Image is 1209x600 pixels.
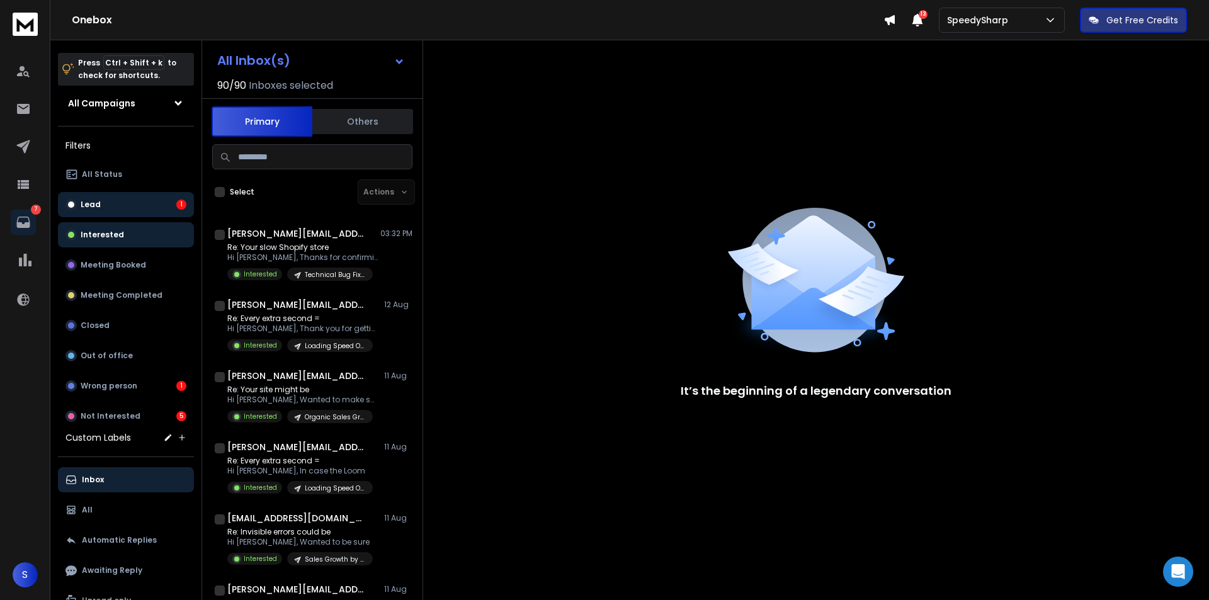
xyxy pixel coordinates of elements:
[1106,14,1178,26] p: Get Free Credits
[58,192,194,217] button: Lead1
[305,341,365,351] p: Loading Speed Optimization
[11,210,36,235] a: 7
[13,562,38,587] button: S
[207,48,415,73] button: All Inbox(s)
[82,505,93,515] p: All
[68,97,135,110] h1: All Campaigns
[384,300,412,310] p: 12 Aug
[81,320,110,331] p: Closed
[81,230,124,240] p: Interested
[82,475,104,485] p: Inbox
[58,373,194,399] button: Wrong person1
[81,260,146,270] p: Meeting Booked
[1080,8,1187,33] button: Get Free Credits
[384,442,412,452] p: 11 Aug
[81,411,140,421] p: Not Interested
[227,466,373,476] p: Hi [PERSON_NAME], In case the Loom
[103,55,164,70] span: Ctrl + Shift + k
[65,431,131,444] h3: Custom Labels
[176,381,186,391] div: 1
[58,252,194,278] button: Meeting Booked
[81,200,101,210] p: Lead
[81,381,137,391] p: Wrong person
[227,324,378,334] p: Hi [PERSON_NAME], Thank you for getting
[227,385,378,395] p: Re: Your site might be
[380,229,412,239] p: 03:32 PM
[227,252,378,263] p: Hi [PERSON_NAME], Thanks for confirming. Here’s
[58,313,194,338] button: Closed
[249,78,333,93] h3: Inboxes selected
[58,497,194,523] button: All
[82,169,122,179] p: All Status
[227,370,366,382] h1: [PERSON_NAME][EMAIL_ADDRESS][DOMAIN_NAME]
[58,404,194,429] button: Not Interested5
[227,227,366,240] h1: [PERSON_NAME][EMAIL_ADDRESS][DOMAIN_NAME]
[305,412,365,422] p: Organic Sales Growth
[227,456,373,466] p: Re: Every extra second =
[305,270,365,280] p: Technical Bug Fixing and Loading Speed
[13,13,38,36] img: logo
[230,187,254,197] label: Select
[82,535,157,545] p: Automatic Replies
[305,484,365,493] p: Loading Speed Optimization
[227,395,378,405] p: Hi [PERSON_NAME], Wanted to make sure
[58,162,194,187] button: All Status
[384,584,412,594] p: 11 Aug
[58,343,194,368] button: Out of office
[227,512,366,524] h1: [EMAIL_ADDRESS][DOMAIN_NAME]
[244,341,277,350] p: Interested
[212,106,312,137] button: Primary
[312,108,413,135] button: Others
[78,57,176,82] p: Press to check for shortcuts.
[947,14,1013,26] p: SpeedySharp
[384,513,412,523] p: 11 Aug
[58,91,194,116] button: All Campaigns
[58,528,194,553] button: Automatic Replies
[81,351,133,361] p: Out of office
[58,558,194,583] button: Awaiting Reply
[227,527,373,537] p: Re: Invisible errors could be
[58,283,194,308] button: Meeting Completed
[176,411,186,421] div: 5
[919,10,928,19] span: 13
[244,412,277,421] p: Interested
[1163,557,1193,587] div: Open Intercom Messenger
[227,242,378,252] p: Re: Your slow Shopify store
[305,555,365,564] p: Sales Growth by Technical Fixing
[81,290,162,300] p: Meeting Completed
[58,137,194,154] h3: Filters
[681,382,951,400] p: It’s the beginning of a legendary conversation
[217,54,290,67] h1: All Inbox(s)
[227,314,378,324] p: Re: Every extra second =
[58,467,194,492] button: Inbox
[72,13,883,28] h1: Onebox
[227,441,366,453] h1: [PERSON_NAME][EMAIL_ADDRESS][DOMAIN_NAME]
[217,78,246,93] span: 90 / 90
[227,537,373,547] p: Hi [PERSON_NAME], Wanted to be sure
[244,554,277,563] p: Interested
[82,565,142,575] p: Awaiting Reply
[244,483,277,492] p: Interested
[227,298,366,311] h1: [PERSON_NAME][EMAIL_ADDRESS][DOMAIN_NAME]
[31,205,41,215] p: 7
[176,200,186,210] div: 1
[244,269,277,279] p: Interested
[227,583,366,596] h1: [PERSON_NAME][EMAIL_ADDRESS][DOMAIN_NAME]
[384,371,412,381] p: 11 Aug
[58,222,194,247] button: Interested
